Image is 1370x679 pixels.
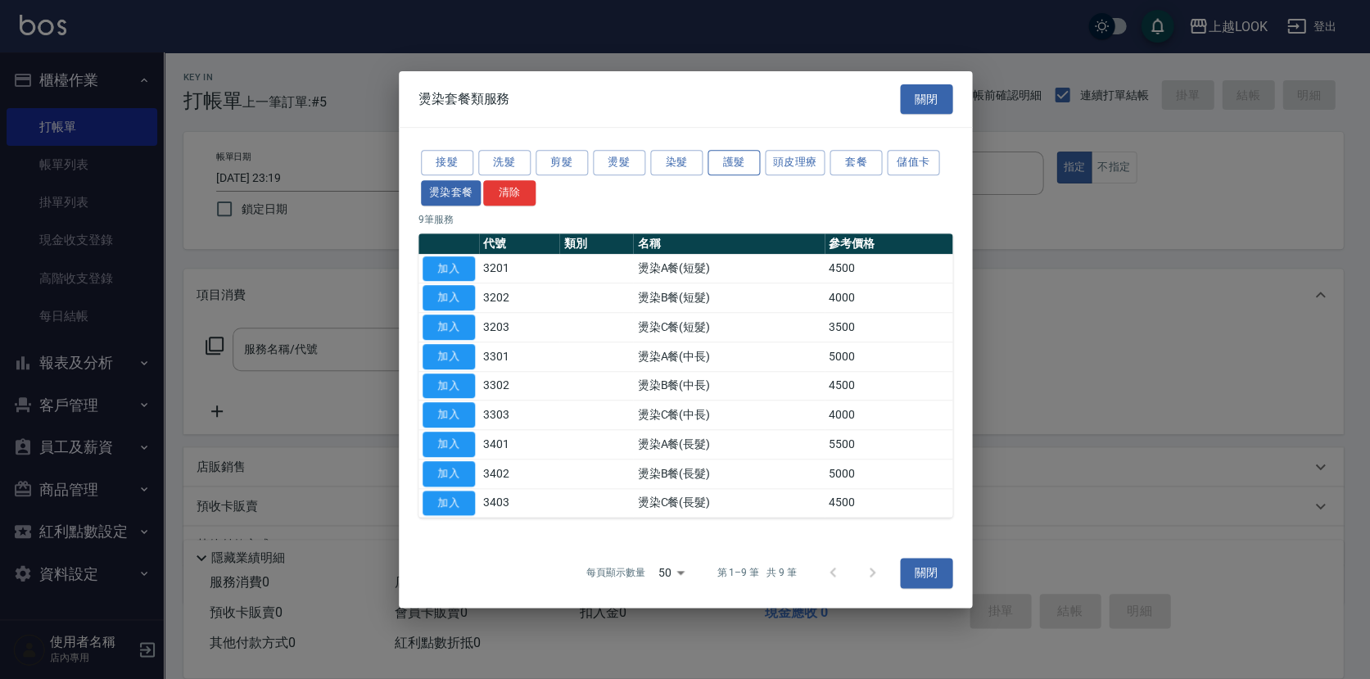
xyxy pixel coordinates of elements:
[633,371,824,401] td: 燙染B餐(中長)
[825,233,952,255] th: 參考價格
[830,150,882,175] button: 套餐
[479,488,560,518] td: 3403
[479,254,560,283] td: 3201
[825,459,952,488] td: 5000
[825,488,952,518] td: 4500
[559,233,633,255] th: 類別
[825,313,952,342] td: 3500
[586,565,644,580] p: 每頁顯示數量
[825,342,952,371] td: 5000
[765,150,825,175] button: 頭皮理療
[825,430,952,459] td: 5500
[900,84,952,115] button: 關閉
[483,180,536,206] button: 清除
[633,233,824,255] th: 名稱
[423,256,475,282] button: 加入
[479,371,560,401] td: 3302
[708,150,760,175] button: 護髮
[423,285,475,310] button: 加入
[418,91,510,107] span: 燙染套餐類服務
[825,401,952,430] td: 4000
[479,283,560,313] td: 3202
[536,150,588,175] button: 剪髮
[421,180,482,206] button: 燙染套餐
[423,491,475,516] button: 加入
[825,254,952,283] td: 4500
[418,212,952,227] p: 9 筆服務
[825,371,952,401] td: 4500
[633,430,824,459] td: 燙染A餐(長髮)
[479,430,560,459] td: 3401
[423,402,475,428] button: 加入
[423,373,475,399] button: 加入
[478,150,531,175] button: 洗髮
[479,401,560,430] td: 3303
[887,150,939,175] button: 儲值卡
[650,150,703,175] button: 染髮
[633,254,824,283] td: 燙染A餐(短髮)
[479,342,560,371] td: 3301
[717,565,796,580] p: 第 1–9 筆 共 9 筆
[633,459,824,488] td: 燙染B餐(長髮)
[825,283,952,313] td: 4000
[633,488,824,518] td: 燙染C餐(長髮)
[593,150,645,175] button: 燙髮
[423,461,475,487] button: 加入
[479,313,560,342] td: 3203
[423,432,475,457] button: 加入
[423,344,475,369] button: 加入
[633,342,824,371] td: 燙染A餐(中長)
[479,233,560,255] th: 代號
[421,150,473,175] button: 接髮
[900,558,952,588] button: 關閉
[651,550,690,595] div: 50
[633,283,824,313] td: 燙染B餐(短髮)
[479,459,560,488] td: 3402
[633,401,824,430] td: 燙染C餐(中長)
[423,315,475,340] button: 加入
[633,313,824,342] td: 燙染C餐(短髮)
